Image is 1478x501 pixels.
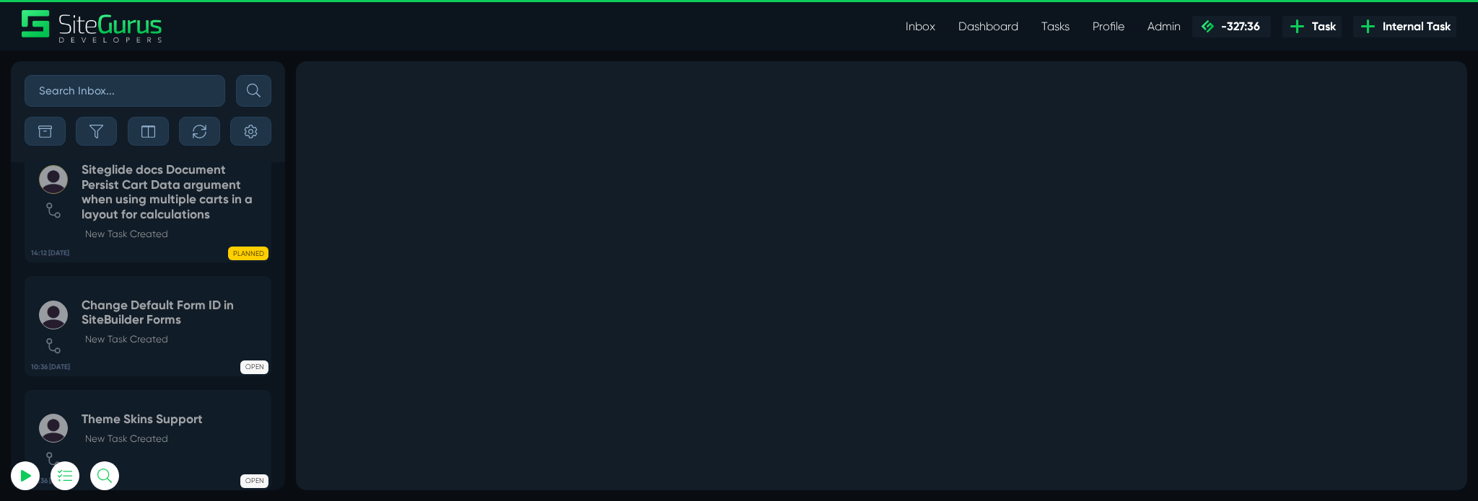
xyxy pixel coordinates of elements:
h5: Siteglide docs Document Persist Cart Data argument when using multiple carts in a layout for calc... [82,162,264,221]
a: 10:36 [DATE] Theme Skins SupportNew Task Created OPEN [25,390,271,490]
a: Internal Task [1353,16,1456,37]
span: Internal Task [1377,18,1451,35]
p: New Task Created [85,332,264,347]
span: OPEN [240,474,268,488]
input: Search Inbox... [25,75,225,107]
h5: Theme Skins Support [82,412,203,427]
span: PLANNED [228,247,268,260]
a: Task [1282,16,1342,37]
a: Profile [1081,12,1136,41]
p: New Task Created [85,227,264,241]
a: 10:36 [DATE] Change Default Form ID in SiteBuilder FormsNew Task Created OPEN [25,276,271,376]
a: Dashboard [947,12,1030,41]
b: 10:36 [DATE] [31,362,70,372]
p: New Task Created [85,432,203,446]
b: 10:36 [DATE] [31,476,70,486]
span: OPEN [240,360,268,374]
span: Task [1306,18,1336,35]
a: 14:12 [DATE] Siteglide docs Document Persist Cart Data argument when using multiple carts in a la... [25,141,271,263]
a: Admin [1136,12,1192,41]
a: Tasks [1030,12,1081,41]
b: 14:12 [DATE] [31,248,69,258]
a: SiteGurus [22,10,163,43]
span: -327:36 [1215,19,1260,33]
img: Sitegurus Logo [22,10,163,43]
a: -327:36 [1192,16,1271,37]
h5: Change Default Form ID in SiteBuilder Forms [82,298,264,327]
a: Inbox [894,12,947,41]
